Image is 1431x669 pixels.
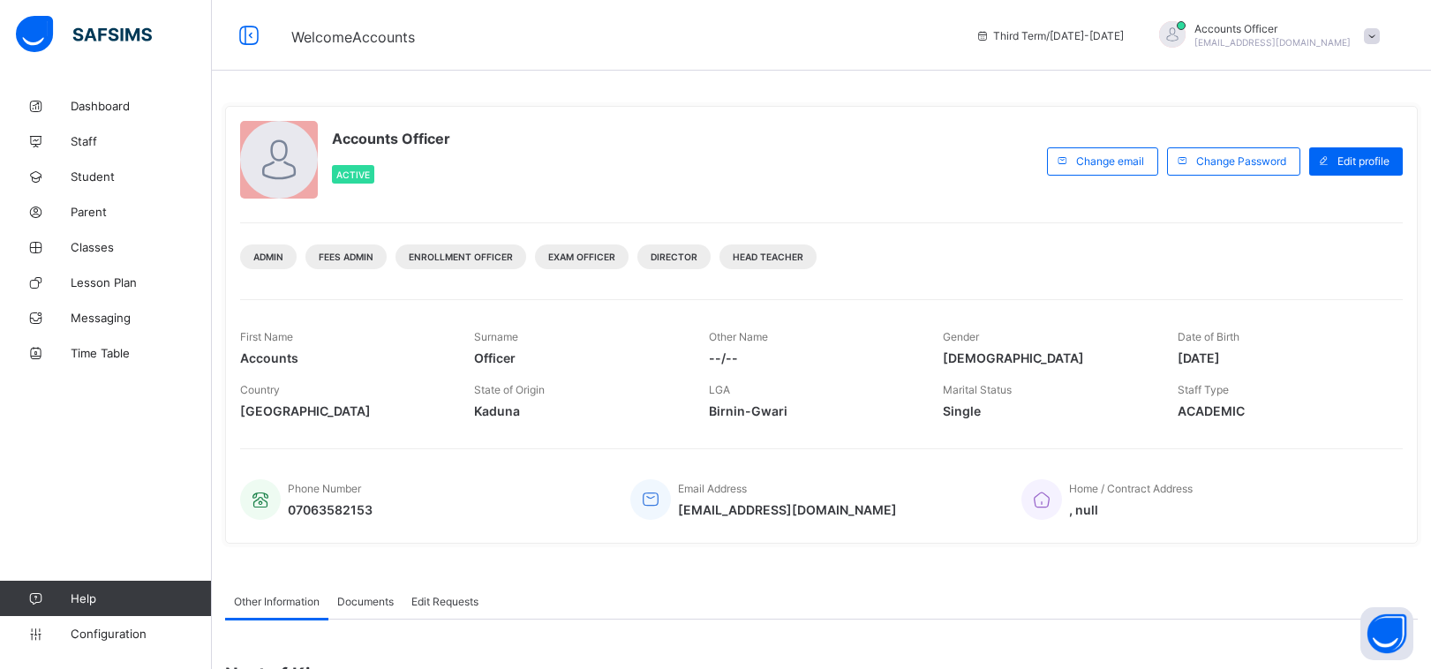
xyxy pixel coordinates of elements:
[1178,383,1229,396] span: Staff Type
[975,29,1124,42] span: session/term information
[709,330,768,343] span: Other Name
[474,403,682,418] span: Kaduna
[1194,37,1351,48] span: [EMAIL_ADDRESS][DOMAIN_NAME]
[337,595,394,608] span: Documents
[240,330,293,343] span: First Name
[943,403,1150,418] span: Single
[943,383,1012,396] span: Marital Status
[319,252,373,262] span: Fees Admin
[240,350,448,365] span: Accounts
[474,350,682,365] span: Officer
[288,482,361,495] span: Phone Number
[71,205,212,219] span: Parent
[943,350,1150,365] span: [DEMOGRAPHIC_DATA]
[411,595,478,608] span: Edit Requests
[1076,154,1144,168] span: Change email
[332,130,450,147] span: Accounts Officer
[709,350,916,365] span: --/--
[943,330,979,343] span: Gender
[409,252,513,262] span: Enrollment Officer
[336,169,370,180] span: Active
[1178,350,1385,365] span: [DATE]
[288,502,373,517] span: 07063582153
[1069,482,1193,495] span: Home / Contract Address
[71,275,212,289] span: Lesson Plan
[71,99,212,113] span: Dashboard
[71,346,212,360] span: Time Table
[71,134,212,148] span: Staff
[1178,330,1239,343] span: Date of Birth
[548,252,615,262] span: Exam Officer
[474,383,545,396] span: State of Origin
[678,482,747,495] span: Email Address
[1194,22,1351,35] span: Accounts Officer
[234,595,320,608] span: Other Information
[240,403,448,418] span: [GEOGRAPHIC_DATA]
[474,330,518,343] span: Surname
[240,383,280,396] span: Country
[651,252,697,262] span: Director
[1337,154,1390,168] span: Edit profile
[1196,154,1286,168] span: Change Password
[678,502,897,517] span: [EMAIL_ADDRESS][DOMAIN_NAME]
[16,16,152,53] img: safsims
[71,311,212,325] span: Messaging
[1360,607,1413,660] button: Open asap
[1069,502,1193,517] span: , null
[709,403,916,418] span: Birnin-Gwari
[71,240,212,254] span: Classes
[253,252,283,262] span: Admin
[71,169,212,184] span: Student
[71,627,211,641] span: Configuration
[291,28,415,46] span: Welcome Accounts
[1141,21,1389,50] div: AccountsOfficer
[733,252,803,262] span: Head Teacher
[71,591,211,605] span: Help
[1178,403,1385,418] span: ACADEMIC
[709,383,730,396] span: LGA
